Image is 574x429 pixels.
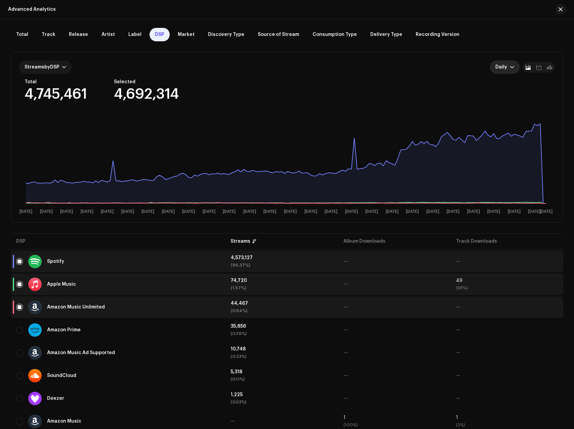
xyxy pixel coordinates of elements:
[386,209,399,214] text: [DATE]
[178,32,195,37] span: Market
[182,209,195,214] text: [DATE]
[508,209,521,214] text: [DATE]
[101,209,114,214] text: [DATE]
[231,392,332,397] div: 1,225
[203,209,215,214] text: [DATE]
[101,32,115,37] span: Artist
[510,60,515,74] div: dropdown trigger
[540,209,552,214] text: [DATE]
[456,259,558,264] div: —
[456,305,558,309] div: —
[231,419,332,424] div: —
[223,209,236,214] text: [DATE]
[370,32,402,37] span: Delivery Type
[231,286,332,290] div: (1.57%)
[284,209,297,214] text: [DATE]
[231,400,332,404] div: (0.03%)
[313,32,357,37] span: Consumption Type
[343,423,445,427] div: (100%)
[345,209,358,214] text: [DATE]
[456,373,558,378] div: —
[416,32,459,37] span: Recording Version
[231,347,332,351] div: 10,748
[304,209,317,214] text: [DATE]
[128,32,141,37] span: Label
[467,209,480,214] text: [DATE]
[456,328,558,332] div: —
[343,305,445,309] div: —
[343,396,445,401] div: —
[231,301,332,306] div: 44,467
[447,209,459,214] text: [DATE]
[343,373,445,378] div: —
[114,79,179,85] div: Selected
[231,377,332,382] div: (0.11%)
[426,209,439,214] text: [DATE]
[162,209,175,214] text: [DATE]
[231,354,332,359] div: (0.23%)
[343,350,445,355] div: —
[456,286,558,290] div: (98%)
[231,278,332,283] div: 74,720
[456,415,558,420] div: 1
[231,331,332,336] div: (0.76%)
[343,259,445,264] div: —
[231,370,332,374] div: 5,318
[141,209,154,214] text: [DATE]
[406,209,419,214] text: [DATE]
[456,396,558,401] div: —
[456,350,558,355] div: —
[231,324,332,329] div: 35,856
[325,209,337,214] text: [DATE]
[231,308,332,313] div: (0.94%)
[343,415,445,420] div: 1
[258,32,299,37] span: Source of Stream
[487,209,500,214] text: [DATE]
[343,328,445,332] div: —
[528,209,541,214] text: [DATE]
[343,282,445,287] div: —
[243,209,256,214] text: [DATE]
[456,423,558,427] div: (2%)
[121,209,134,214] text: [DATE]
[231,263,332,268] div: (96.37%)
[231,255,332,260] div: 4,573,127
[456,278,558,283] div: 49
[208,32,244,37] span: Discovery Type
[365,209,378,214] text: [DATE]
[155,32,164,37] span: DSP
[263,209,276,214] text: [DATE]
[495,60,510,74] span: Daily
